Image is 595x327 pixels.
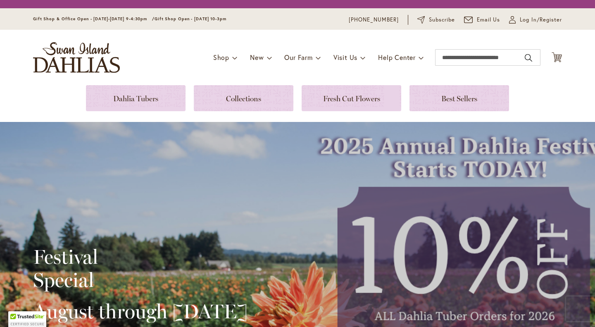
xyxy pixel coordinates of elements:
div: TrustedSite Certified [8,311,46,327]
span: New [250,53,264,62]
span: Help Center [378,53,416,62]
a: [PHONE_NUMBER] [349,16,399,24]
span: Log In/Register [520,16,562,24]
span: Subscribe [429,16,455,24]
h2: Festival Special [33,245,248,291]
a: store logo [33,42,120,73]
button: Search [525,51,532,64]
a: Subscribe [417,16,455,24]
span: Visit Us [333,53,357,62]
h2: August through [DATE] [33,300,248,323]
a: Email Us [464,16,500,24]
span: Gift Shop Open - [DATE] 10-3pm [155,16,226,21]
a: Log In/Register [509,16,562,24]
span: Our Farm [284,53,312,62]
span: Gift Shop & Office Open - [DATE]-[DATE] 9-4:30pm / [33,16,155,21]
span: Shop [213,53,229,62]
span: Email Us [477,16,500,24]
